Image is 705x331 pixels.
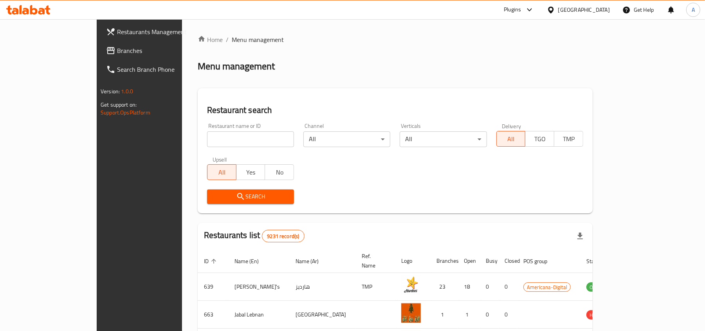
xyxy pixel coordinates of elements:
div: Total records count [262,230,304,242]
span: Version: [101,86,120,96]
button: Search [207,189,294,204]
td: 1 [430,301,458,329]
div: All [400,131,487,147]
button: TMP [554,131,583,147]
td: 0 [498,301,517,329]
div: Plugins [504,5,521,15]
th: Open [458,249,480,273]
td: [PERSON_NAME]'s [228,273,289,301]
label: Delivery [502,123,521,129]
button: All [496,131,526,147]
span: Search [213,192,288,202]
span: OPEN [586,283,606,292]
span: Restaurants Management [117,27,208,36]
a: Support.OpsPlatform [101,107,150,118]
div: [GEOGRAPHIC_DATA] [558,5,610,14]
span: Americana-Digital [524,283,570,292]
span: No [268,167,291,178]
span: All [500,133,523,145]
img: Jabal Lebnan [401,303,421,323]
span: TMP [557,133,580,145]
img: Hardee's [401,275,421,295]
li: / [226,35,229,44]
button: No [265,164,294,180]
span: 1.0.0 [121,86,133,96]
h2: Restaurant search [207,104,583,116]
span: POS group [523,256,557,266]
span: 9231 record(s) [262,233,304,240]
span: Yes [240,167,262,178]
a: Branches [100,41,215,60]
td: Jabal Lebnan [228,301,289,329]
span: Ref. Name [362,251,386,270]
span: Status [586,256,612,266]
td: هارديز [289,273,355,301]
th: Branches [430,249,458,273]
th: Busy [480,249,498,273]
td: TMP [355,273,395,301]
h2: Restaurants list [204,229,305,242]
span: Search Branch Phone [117,65,208,74]
span: HIDDEN [586,311,610,320]
td: 0 [498,273,517,301]
span: TGO [528,133,551,145]
td: 0 [480,273,498,301]
a: Search Branch Phone [100,60,215,79]
button: All [207,164,236,180]
a: Restaurants Management [100,22,215,41]
input: Search for restaurant name or ID.. [207,131,294,147]
span: Menu management [232,35,284,44]
th: Logo [395,249,430,273]
span: Name (En) [234,256,269,266]
div: Export file [571,227,590,246]
td: [GEOGRAPHIC_DATA] [289,301,355,329]
span: A [692,5,695,14]
td: 1 [458,301,480,329]
span: Name (Ar) [296,256,329,266]
span: Branches [117,46,208,55]
td: 0 [480,301,498,329]
span: All [211,167,233,178]
label: Upsell [213,156,227,162]
button: Yes [236,164,265,180]
span: Get support on: [101,100,137,110]
td: 23 [430,273,458,301]
td: 18 [458,273,480,301]
h2: Menu management [198,60,275,73]
nav: breadcrumb [198,35,593,44]
button: TGO [525,131,554,147]
div: All [303,131,390,147]
span: ID [204,256,219,266]
th: Closed [498,249,517,273]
